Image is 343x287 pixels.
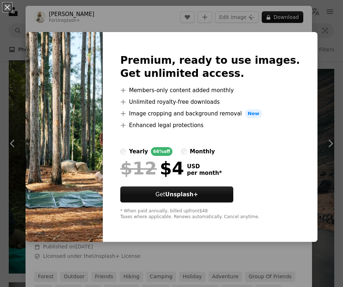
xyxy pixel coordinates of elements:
button: GetUnsplash+ [120,186,233,203]
li: Unlimited royalty-free downloads [120,98,300,106]
span: $12 [120,159,157,178]
h2: Premium, ready to use images. Get unlimited access. [120,54,300,80]
li: Image cropping and background removal [120,109,300,118]
span: New [245,109,262,118]
input: yearly66%off [120,149,126,154]
strong: Unsplash+ [165,191,198,198]
input: monthly [181,149,187,154]
div: monthly [190,147,215,156]
span: per month * [187,170,222,176]
div: * When paid annually, billed upfront $48 Taxes where applicable. Renews automatically. Cancel any... [120,208,300,220]
div: 66% off [151,147,172,156]
span: USD [187,163,222,170]
div: $4 [120,159,184,178]
li: Members-only content added monthly [120,86,300,95]
li: Enhanced legal protections [120,121,300,130]
img: premium_photo-1682390303552-a6250c7d93d2 [26,32,103,242]
div: yearly [129,147,148,156]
